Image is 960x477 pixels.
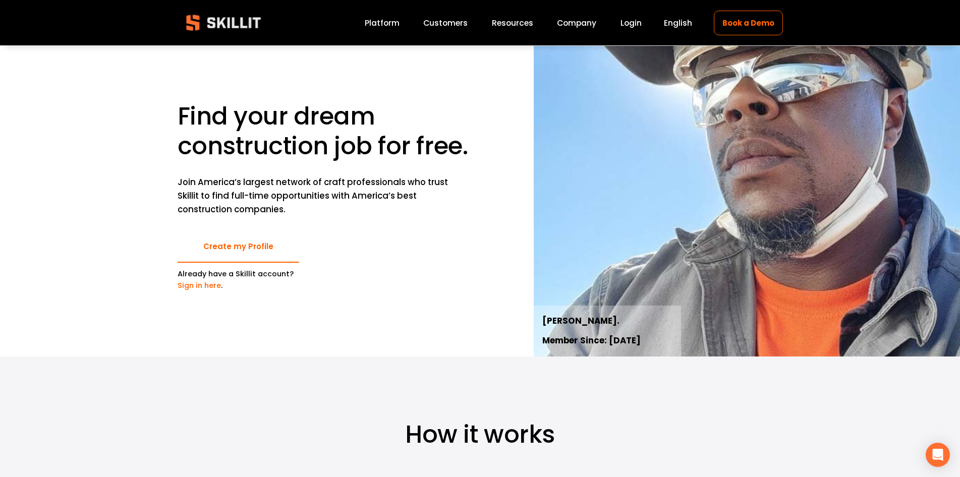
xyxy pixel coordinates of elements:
strong: [PERSON_NAME]. [542,315,619,327]
span: English [664,17,692,29]
a: Sign in here [178,280,221,290]
img: Skillit [178,8,269,38]
p: Already have a Skillit account? . [178,268,299,291]
a: Platform [365,16,400,30]
a: folder dropdown [492,16,533,30]
strong: Member Since: [DATE] [542,334,641,346]
a: Customers [423,16,468,30]
a: Login [620,16,642,30]
a: Create my Profile [178,231,299,263]
span: Resources [492,17,533,29]
h1: How it works [178,420,783,449]
div: Open Intercom Messenger [926,443,950,467]
a: Company [557,16,596,30]
p: Join America’s largest network of craft professionals who trust Skillit to find full-time opportu... [178,175,452,216]
a: Book a Demo [714,11,782,35]
div: language picker [664,16,692,30]
h1: Find your dream construction job for free. [178,101,477,161]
